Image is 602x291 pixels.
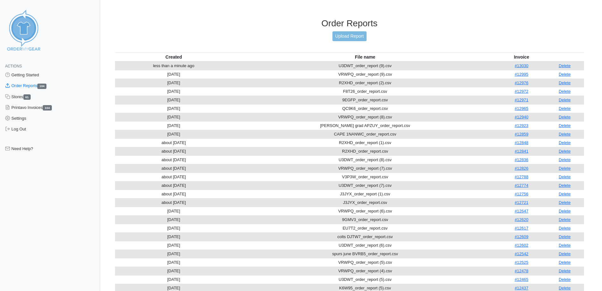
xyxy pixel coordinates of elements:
[233,215,498,224] td: 9GMV3_order_report.csv
[233,164,498,173] td: VRWPQ_order_report (7).csv
[515,234,528,239] a: #12609
[233,207,498,215] td: VRWPQ_order_report (6).csv
[115,258,233,267] td: [DATE]
[515,192,528,196] a: #12756
[515,98,528,102] a: #12971
[559,149,571,154] a: Delete
[115,198,233,207] td: about [DATE]
[233,61,498,70] td: U3DWT_order_report (9).csv
[115,224,233,232] td: [DATE]
[559,183,571,188] a: Delete
[559,234,571,239] a: Delete
[559,166,571,171] a: Delete
[515,149,528,154] a: #12841
[515,286,528,290] a: #12437
[559,72,571,77] a: Delete
[233,130,498,138] td: CAPE 1NANWC_order_report.csv
[233,70,498,79] td: VRWPQ_order_report (9).csv
[515,217,528,222] a: #12620
[233,79,498,87] td: R2XHD_order_report (2).csv
[115,155,233,164] td: about [DATE]
[515,132,528,136] a: #12859
[5,64,22,68] span: Actions
[559,217,571,222] a: Delete
[559,132,571,136] a: Delete
[115,61,233,70] td: less than a minute ago
[233,267,498,275] td: VRWPQ_order_report (4).csv
[559,123,571,128] a: Delete
[515,183,528,188] a: #12774
[115,241,233,250] td: [DATE]
[515,89,528,94] a: #12972
[115,275,233,284] td: [DATE]
[115,104,233,113] td: [DATE]
[115,267,233,275] td: [DATE]
[559,251,571,256] a: Delete
[115,181,233,190] td: about [DATE]
[233,113,498,121] td: VRWPQ_order_report (8).csv
[23,94,31,100] span: 61
[559,140,571,145] a: Delete
[515,277,528,282] a: #12465
[233,181,498,190] td: U3DWT_order_report (7).csv
[498,53,545,61] th: Invoice
[115,96,233,104] td: [DATE]
[233,147,498,155] td: R2XHD_order_report.csv
[233,173,498,181] td: V3P3W_order_report.csv
[559,209,571,213] a: Delete
[515,157,528,162] a: #12836
[115,164,233,173] td: about [DATE]
[37,84,46,89] span: 104
[515,166,528,171] a: #12826
[559,192,571,196] a: Delete
[559,226,571,231] a: Delete
[559,80,571,85] a: Delete
[115,232,233,241] td: [DATE]
[515,63,528,68] a: #13030
[115,70,233,79] td: [DATE]
[115,138,233,147] td: about [DATE]
[515,269,528,273] a: #12478
[559,200,571,205] a: Delete
[233,250,498,258] td: spurs june BVRB5_order_report.csv
[43,105,52,111] span: 104
[115,147,233,155] td: about [DATE]
[515,123,528,128] a: #12923
[115,87,233,96] td: [DATE]
[233,121,498,130] td: [PERSON_NAME] grad APZUY_order_report.csv
[332,31,367,41] a: Upload Report
[233,258,498,267] td: VRWPQ_order_report (5).csv
[115,250,233,258] td: [DATE]
[559,98,571,102] a: Delete
[233,232,498,241] td: colts DJTW7_order_report.csv
[559,260,571,265] a: Delete
[515,251,528,256] a: #12542
[233,275,498,284] td: U3DWT_order_report (5).csv
[115,18,584,29] h3: Order Reports
[559,115,571,119] a: Delete
[559,243,571,248] a: Delete
[115,173,233,181] td: about [DATE]
[233,155,498,164] td: U3DWT_order_report (8).csv
[559,157,571,162] a: Delete
[559,174,571,179] a: Delete
[115,130,233,138] td: [DATE]
[233,53,498,61] th: File name
[515,140,528,145] a: #12848
[115,190,233,198] td: about [DATE]
[115,121,233,130] td: [DATE]
[515,226,528,231] a: #12617
[515,174,528,179] a: #12788
[559,286,571,290] a: Delete
[115,79,233,87] td: [DATE]
[115,215,233,224] td: [DATE]
[515,72,528,77] a: #12995
[515,80,528,85] a: #12976
[115,53,233,61] th: Created
[233,224,498,232] td: EU7T2_order_report.csv
[115,207,233,215] td: [DATE]
[233,104,498,113] td: QC9K6_order_report.csv
[515,200,528,205] a: #12721
[233,138,498,147] td: R2XHD_order_report (1).csv
[559,89,571,94] a: Delete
